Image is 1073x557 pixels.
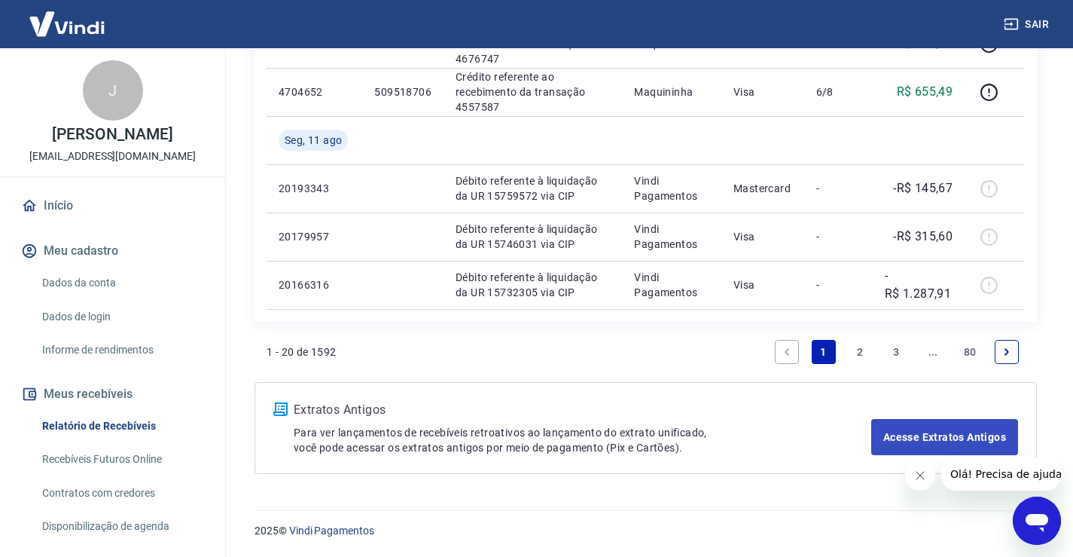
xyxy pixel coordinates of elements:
a: Recebíveis Futuros Online [36,444,207,475]
a: Relatório de Recebíveis [36,411,207,442]
p: Extratos Antigos [294,401,871,419]
p: -R$ 1.287,91 [885,267,953,303]
p: Maquininha [634,84,709,99]
button: Meus recebíveis [18,378,207,411]
a: Next page [995,340,1019,364]
p: -R$ 315,60 [893,228,953,246]
p: Débito referente à liquidação da UR 15732305 via CIP [456,270,610,300]
p: Mastercard [733,181,792,196]
p: -R$ 145,67 [893,179,953,197]
p: [EMAIL_ADDRESS][DOMAIN_NAME] [29,148,196,164]
a: Jump forward [921,340,945,364]
p: 20179957 [279,229,350,244]
p: [PERSON_NAME] [52,127,172,142]
a: Dados de login [36,301,207,332]
a: Page 80 [958,340,983,364]
p: - [816,277,861,292]
a: Page 1 is your current page [812,340,836,364]
a: Page 2 [848,340,872,364]
button: Meu cadastro [18,234,207,268]
a: Previous page [775,340,799,364]
p: Visa [733,229,792,244]
iframe: Botão para abrir a janela de mensagens [1013,497,1061,545]
p: 2025 © [255,523,1037,539]
p: Vindi Pagamentos [634,222,709,252]
p: 20193343 [279,181,350,196]
iframe: Mensagem da empresa [941,458,1061,491]
p: - [816,181,861,196]
a: Disponibilização de agenda [36,511,207,542]
a: Início [18,189,207,222]
p: 20166316 [279,277,350,292]
p: Débito referente à liquidação da UR 15746031 via CIP [456,222,610,252]
iframe: Fechar mensagem [905,461,935,491]
p: 6/8 [816,84,861,99]
a: Page 3 [885,340,909,364]
p: Crédito referente ao recebimento da transação 4557587 [456,69,610,115]
p: Débito referente à liquidação da UR 15759572 via CIP [456,173,610,204]
button: Sair [1001,11,1055,38]
p: 4704652 [279,84,350,99]
ul: Pagination [769,334,1025,370]
p: Visa [733,84,792,99]
a: Vindi Pagamentos [289,525,374,537]
img: ícone [273,402,288,416]
span: Olá! Precisa de ajuda? [9,11,127,23]
a: Acesse Extratos Antigos [871,419,1018,455]
p: - [816,229,861,244]
span: Seg, 11 ago [285,133,342,148]
img: Vindi [18,1,116,47]
p: Visa [733,277,792,292]
p: Vindi Pagamentos [634,270,709,300]
div: J [83,60,143,121]
p: R$ 655,49 [897,83,953,101]
a: Contratos com credores [36,478,207,509]
a: Dados da conta [36,268,207,298]
p: Para ver lançamentos de recebíveis retroativos ao lançamento do extrato unificado, você pode aces... [294,425,871,455]
a: Informe de rendimentos [36,335,207,366]
p: 1 - 20 de 1592 [267,344,337,360]
p: 509518706 [374,84,431,99]
p: Vindi Pagamentos [634,173,709,204]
